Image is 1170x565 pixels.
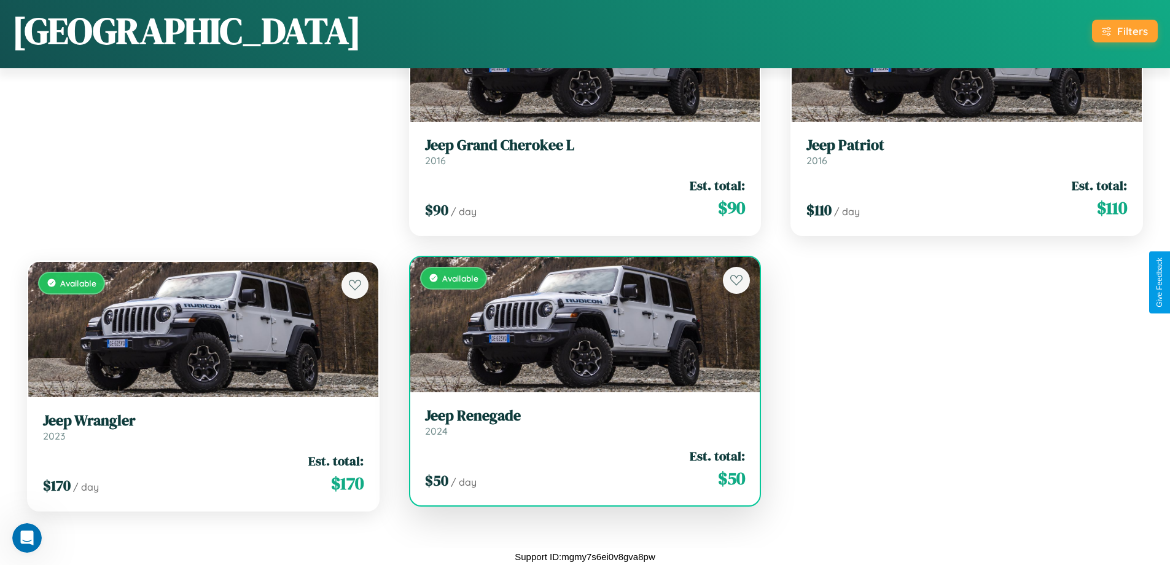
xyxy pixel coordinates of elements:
span: $ 110 [1097,196,1127,220]
span: / day [834,205,860,218]
span: 2023 [43,430,65,442]
a: Jeep Patriot2016 [806,136,1127,167]
div: Filters [1117,25,1148,38]
button: Filters [1092,20,1158,42]
span: $ 90 [718,196,745,220]
h1: [GEOGRAPHIC_DATA] [12,6,361,56]
span: $ 90 [425,200,448,220]
span: $ 50 [718,466,745,491]
span: / day [451,205,477,218]
span: Est. total: [308,452,364,470]
iframe: Intercom live chat [12,523,42,553]
h3: Jeep Renegade [425,407,746,425]
span: Available [60,278,96,288]
span: / day [451,476,477,488]
span: $ 170 [43,475,71,496]
span: Available [442,273,478,283]
span: $ 170 [331,471,364,496]
h3: Jeep Patriot [806,136,1127,154]
span: / day [73,481,99,493]
a: Jeep Wrangler2023 [43,412,364,442]
span: $ 50 [425,470,448,491]
p: Support ID: mgmy7s6ei0v8gva8pw [515,548,655,565]
span: 2016 [425,154,446,167]
span: 2024 [425,425,448,437]
span: 2016 [806,154,827,167]
span: Est. total: [1072,176,1127,194]
span: $ 110 [806,200,832,220]
a: Jeep Grand Cherokee L2016 [425,136,746,167]
span: Est. total: [690,176,745,194]
span: Est. total: [690,447,745,465]
h3: Jeep Grand Cherokee L [425,136,746,154]
div: Give Feedback [1155,258,1164,307]
h3: Jeep Wrangler [43,412,364,430]
a: Jeep Renegade2024 [425,407,746,437]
